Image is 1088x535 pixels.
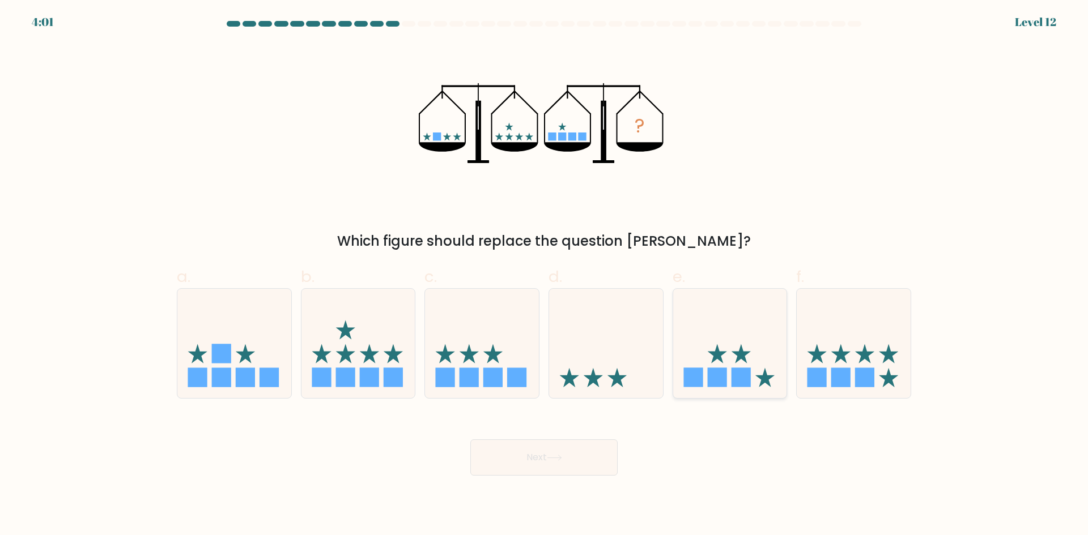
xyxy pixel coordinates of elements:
span: c. [424,266,437,288]
div: 4:01 [32,14,54,31]
div: Level 12 [1015,14,1056,31]
span: f. [796,266,804,288]
span: d. [549,266,562,288]
span: e. [673,266,685,288]
span: b. [301,266,314,288]
button: Next [470,439,618,476]
span: a. [177,266,190,288]
div: Which figure should replace the question [PERSON_NAME]? [184,231,904,251]
tspan: ? [635,113,645,139]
